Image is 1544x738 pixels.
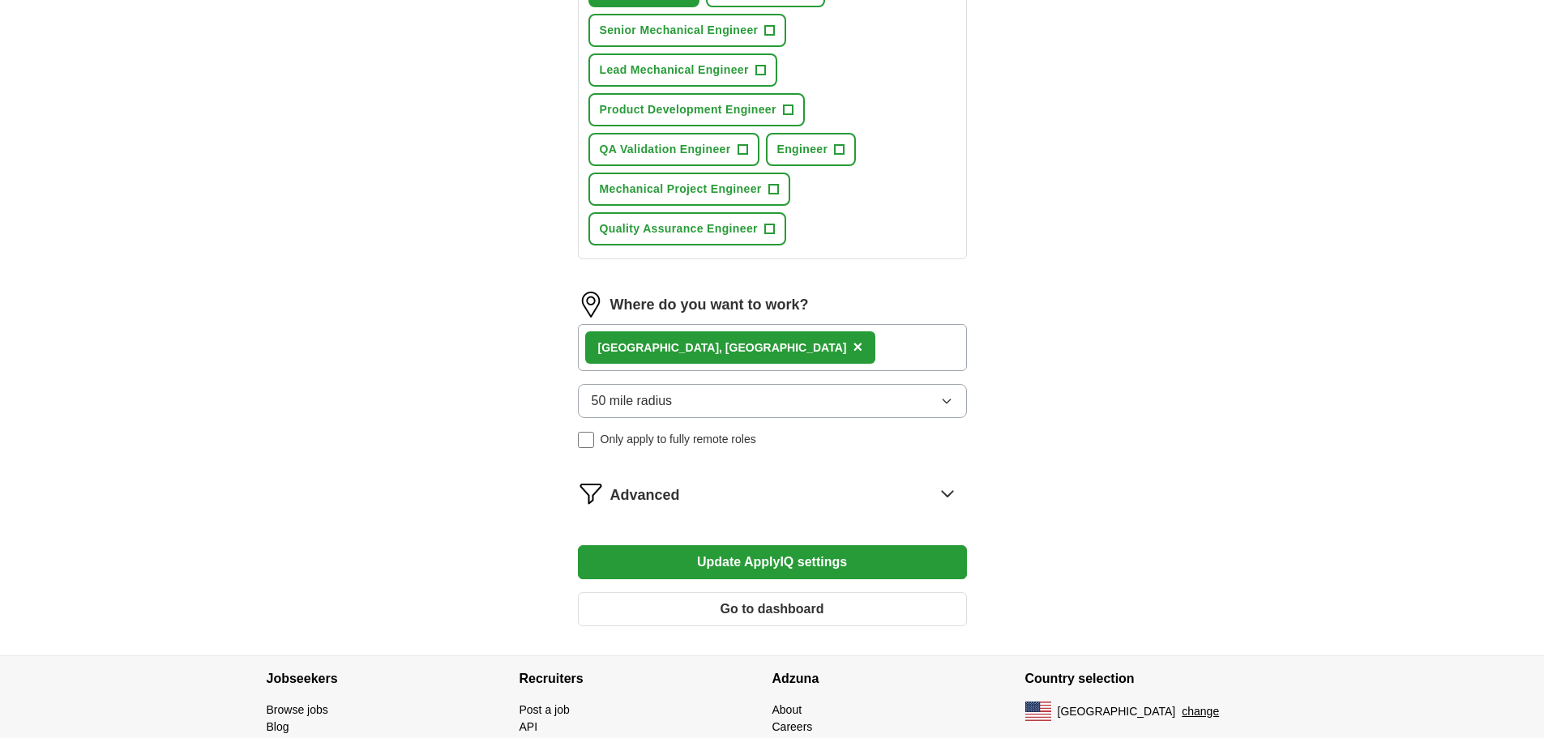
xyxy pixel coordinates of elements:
span: Mechanical Project Engineer [600,181,762,198]
button: Lead Mechanical Engineer [588,53,777,87]
a: Browse jobs [267,703,328,716]
a: Blog [267,720,289,733]
span: Product Development Engineer [600,101,776,118]
img: US flag [1025,702,1051,721]
span: Lead Mechanical Engineer [600,62,749,79]
span: × [853,338,862,356]
span: 50 mile radius [592,391,673,411]
button: QA Validation Engineer [588,133,759,166]
a: Careers [772,720,813,733]
input: Only apply to fully remote roles [578,432,594,448]
button: Engineer [766,133,857,166]
button: Senior Mechanical Engineer [588,14,787,47]
label: Where do you want to work? [610,294,809,316]
h4: Country selection [1025,656,1278,702]
img: location.png [578,292,604,318]
div: [GEOGRAPHIC_DATA], [GEOGRAPHIC_DATA] [598,339,847,356]
button: Product Development Engineer [588,93,805,126]
img: filter [578,480,604,506]
span: Quality Assurance Engineer [600,220,758,237]
span: Only apply to fully remote roles [601,431,756,448]
button: Mechanical Project Engineer [588,173,790,206]
button: change [1182,703,1219,720]
span: QA Validation Engineer [600,141,731,158]
button: Update ApplyIQ settings [578,545,967,579]
button: 50 mile radius [578,384,967,418]
span: [GEOGRAPHIC_DATA] [1058,703,1176,720]
a: API [520,720,538,733]
button: Go to dashboard [578,592,967,626]
a: Post a job [520,703,570,716]
button: × [853,335,862,360]
a: About [772,703,802,716]
span: Senior Mechanical Engineer [600,22,759,39]
span: Advanced [610,484,680,506]
button: Quality Assurance Engineer [588,212,786,245]
span: Engineer [777,141,828,158]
